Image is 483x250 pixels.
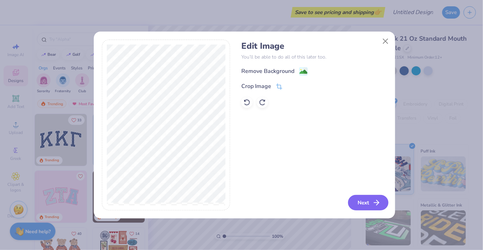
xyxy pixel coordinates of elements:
p: You’ll be able to do all of this later too. [241,53,387,61]
button: Next [348,195,389,210]
button: Close [379,35,392,48]
h4: Edit Image [241,41,387,51]
div: Remove Background [241,67,294,75]
div: Crop Image [241,82,271,90]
